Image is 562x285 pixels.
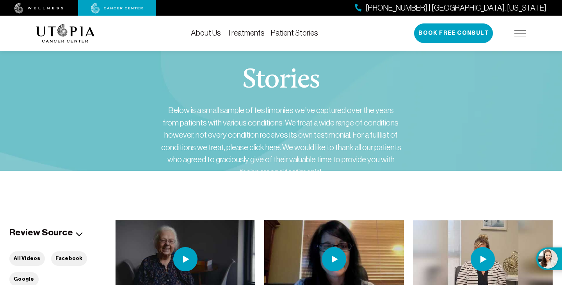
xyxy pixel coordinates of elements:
[471,247,495,271] img: play icon
[9,226,73,238] h5: Review Source
[414,23,493,43] button: Book Free Consult
[355,2,546,14] a: [PHONE_NUMBER] | [GEOGRAPHIC_DATA], [US_STATE]
[76,232,83,237] img: icon
[242,66,320,95] h1: Stories
[91,3,143,14] img: cancer center
[322,247,346,271] img: play icon
[271,29,318,37] a: Patient Stories
[36,24,95,43] img: logo
[9,251,45,266] button: All Videos
[514,30,526,36] img: icon-hamburger
[227,29,265,37] a: Treatments
[160,104,402,178] div: Below is a small sample of testimonies we’ve captured over the years from patients with various c...
[191,29,221,37] a: About Us
[14,3,64,14] img: wellness
[366,2,546,14] span: [PHONE_NUMBER] | [GEOGRAPHIC_DATA], [US_STATE]
[51,251,87,266] button: Facebook
[173,247,197,271] img: play icon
